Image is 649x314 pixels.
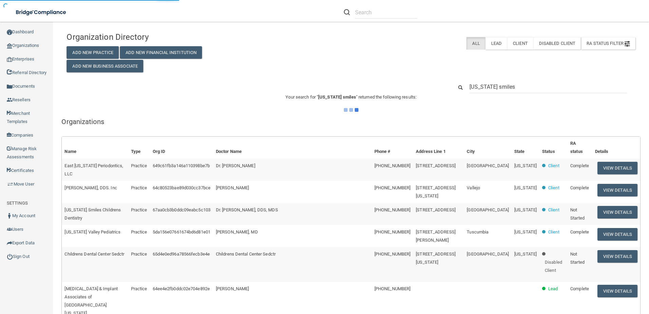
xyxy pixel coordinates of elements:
th: Doctor Name [213,137,372,159]
th: Phone # [372,137,413,159]
th: Org ID [150,137,213,159]
button: View Details [597,228,637,241]
img: bridge_compliance_login_screen.278c3ca4.svg [10,5,73,19]
h5: Organizations [61,118,641,125]
button: View Details [597,162,637,174]
th: City [464,137,512,159]
th: Name [62,137,128,159]
span: [US_STATE] Valley Pediatrics [64,229,120,234]
p: Client [548,162,559,170]
input: Search [469,81,627,93]
th: RA status [568,137,592,159]
span: Childrens Dental Center Sedctr [64,251,124,257]
span: [PHONE_NUMBER] [374,286,410,291]
img: ic_dashboard_dark.d01f4a41.png [7,30,12,35]
label: All [466,37,485,50]
p: Client [548,206,559,214]
span: [PHONE_NUMBER] [374,163,410,168]
span: Complete [570,229,589,234]
button: View Details [597,250,637,263]
span: [PERSON_NAME] [216,185,249,190]
span: 5da156e07661674bd6d81e01 [153,229,210,234]
img: icon-documents.8dae5593.png [7,84,12,89]
th: Status [539,137,568,159]
th: State [512,137,539,159]
img: briefcase.64adab9b.png [7,181,14,188]
span: Complete [570,185,589,190]
img: icon-filter@2x.21656d0b.png [625,41,630,47]
span: [STREET_ADDRESS][PERSON_NAME] [416,229,456,243]
img: ic-search.3b580494.png [344,9,350,15]
button: View Details [597,184,637,196]
img: icon-users.e205127d.png [7,227,12,232]
span: [US_STATE] Smiles Childrens Dentistry [64,207,121,221]
img: icon-export.b9366987.png [7,240,12,246]
span: Childrens Dental Center Sedctr [216,251,276,257]
img: enterprise.0d942306.png [7,57,12,62]
label: Disabled Client [533,37,581,50]
span: [US_STATE] [514,163,537,168]
span: Practice [131,286,147,291]
span: Dr. [PERSON_NAME] [216,163,255,168]
span: [STREET_ADDRESS] [416,163,456,168]
button: Add New Financial Institution [120,46,202,59]
span: [STREET_ADDRESS] [416,207,456,212]
img: ic_power_dark.7ecde6b1.png [7,254,13,260]
span: [GEOGRAPHIC_DATA] [467,207,509,212]
span: [PERSON_NAME], DDS. Inc [64,185,117,190]
p: Lead [548,285,558,293]
span: Not Started [570,207,585,221]
button: View Details [597,285,637,297]
button: View Details [597,206,637,219]
span: Practice [131,229,147,234]
span: RA Status Filter [587,41,630,46]
img: ajax-loader.4d491dd7.gif [344,108,358,112]
button: Add New Business Associate [67,60,143,72]
span: Practice [131,251,147,257]
span: 67aa0cb3b0ddc09eabc5c103 [153,207,210,212]
span: East [US_STATE] Periodontics, LLC [64,163,123,176]
th: Details [592,137,640,159]
input: Search [355,6,417,19]
h4: Organization Directory [67,33,249,41]
th: Address Line 1 [413,137,464,159]
span: [PHONE_NUMBER] [374,185,410,190]
th: Type [128,137,150,159]
p: Your search for " " returned the following results: [61,93,641,101]
span: [US_STATE] smiles [318,94,356,100]
span: [PERSON_NAME], MD [216,229,258,234]
span: [STREET_ADDRESS][US_STATE] [416,185,456,198]
span: 64c80523bae89d030cc37bce [153,185,210,190]
span: [GEOGRAPHIC_DATA] [467,251,509,257]
p: Disabled Client [545,258,565,275]
span: Complete [570,286,589,291]
span: [US_STATE] [514,185,537,190]
span: Dr. [PERSON_NAME], DDS, MDS [216,207,278,212]
span: Complete [570,163,589,168]
img: organization-icon.f8decf85.png [7,43,12,49]
p: Client [548,228,559,236]
span: Practice [131,207,147,212]
span: [PERSON_NAME] [216,286,249,291]
span: Not Started [570,251,585,265]
span: [PHONE_NUMBER] [374,251,410,257]
span: 65d4e0ed96a78566fecb3e4e [153,251,210,257]
span: 649c61fb3a146a110398be7b [153,163,210,168]
span: [PHONE_NUMBER] [374,207,410,212]
button: Add New Practice [67,46,119,59]
span: [STREET_ADDRESS][US_STATE] [416,251,456,265]
span: [PHONE_NUMBER] [374,229,410,234]
span: Vallejo [467,185,480,190]
span: Tuscumbia [467,229,488,234]
span: Practice [131,163,147,168]
span: 64ee4e2fb0ddc02e704e892e [153,286,210,291]
label: SETTINGS [7,199,28,207]
p: Client [548,184,559,192]
img: ic_reseller.de258add.png [7,97,12,103]
span: [US_STATE] [514,229,537,234]
span: [US_STATE] [514,207,537,212]
label: Lead [485,37,507,50]
img: ic_user_dark.df1a06c3.png [7,213,12,219]
span: [GEOGRAPHIC_DATA] [467,163,509,168]
span: [US_STATE] [514,251,537,257]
